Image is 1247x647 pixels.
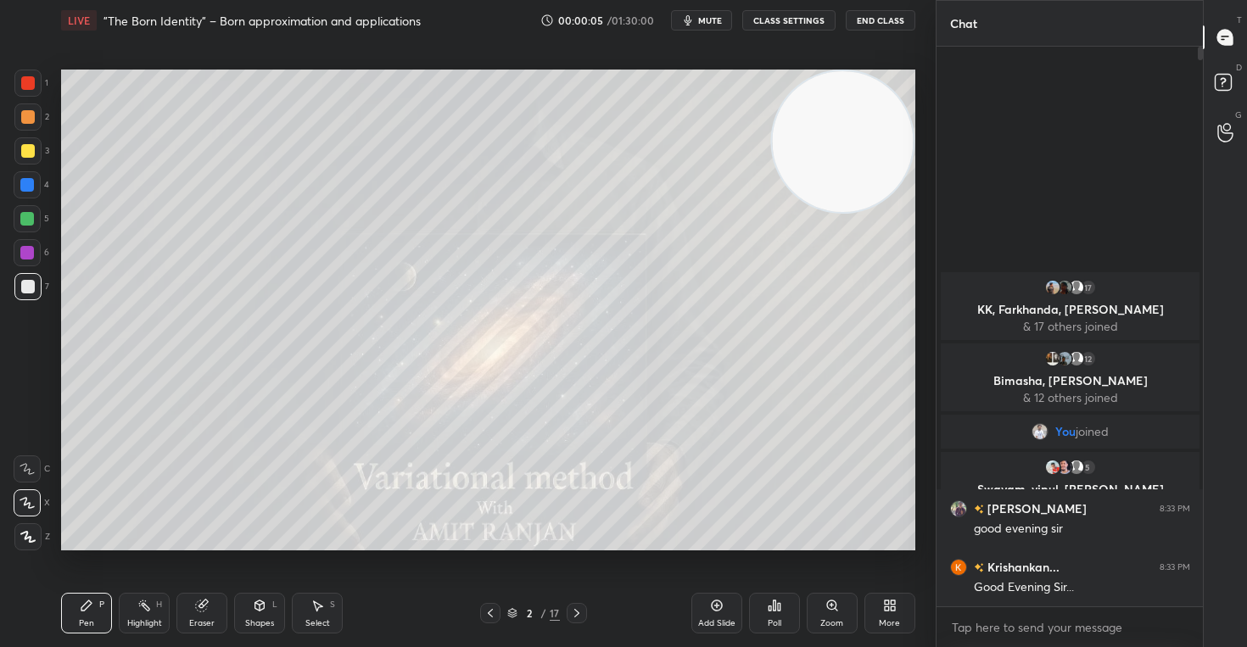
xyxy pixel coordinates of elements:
[768,619,781,627] div: Poll
[974,521,1190,538] div: good evening sir
[1237,14,1242,26] p: T
[1032,423,1048,440] img: 5fec7a98e4a9477db02da60e09992c81.jpg
[984,499,1087,517] h6: [PERSON_NAME]
[1055,459,1072,476] img: 07a40ad767264ce6b7519e4706fb3171.jpg
[951,391,1189,404] p: & 12 others joined
[521,608,538,618] div: 2
[937,1,991,46] p: Chat
[305,619,330,627] div: Select
[951,303,1189,316] p: KK, Farkhanda, [PERSON_NAME]
[1160,504,1190,514] div: 8:33 PM
[272,600,277,609] div: L
[541,608,546,618] div: /
[1055,425,1076,438] span: You
[846,10,915,31] button: End Class
[950,559,967,576] img: ec989d111ff3493e8a48a3b87c623140.29740249_3
[14,489,50,516] div: X
[14,103,49,131] div: 2
[99,600,104,609] div: P
[79,619,94,627] div: Pen
[14,523,50,550] div: Z
[156,600,162,609] div: H
[1079,350,1096,367] div: 12
[550,605,560,621] div: 17
[1055,350,1072,367] img: 552dc884d09a4b9087622fe2272ae467.jpg
[937,269,1204,606] div: grid
[1043,279,1060,296] img: 64a6badf07944a878970adba4912fb36.jpg
[1079,279,1096,296] div: 17
[974,505,984,514] img: no-rating-badge.077c3623.svg
[698,619,735,627] div: Add Slide
[984,558,1060,576] h6: Krishankan...
[698,14,722,26] span: mute
[820,619,843,627] div: Zoom
[1043,350,1060,367] img: 3
[974,579,1190,596] div: Good Evening Sir...
[14,70,48,97] div: 1
[14,239,49,266] div: 6
[1236,61,1242,74] p: D
[951,374,1189,388] p: Bimasha, [PERSON_NAME]
[14,137,49,165] div: 3
[951,482,1189,496] p: Swayam, vipul, [PERSON_NAME]
[974,563,984,572] img: no-rating-badge.077c3623.svg
[61,10,97,31] div: LIVE
[14,455,50,482] div: C
[14,273,49,300] div: 7
[127,619,162,627] div: Highlight
[103,13,421,29] h4: "The Born Identity" – Born approximation and applications
[245,619,274,627] div: Shapes
[1067,279,1084,296] img: default.png
[1043,459,1060,476] img: 4eaa872d74ab46d0823ddd7fddfac45d.jpg
[1160,562,1190,572] div: 8:33 PM
[330,600,335,609] div: S
[14,171,49,198] div: 4
[14,205,49,232] div: 5
[1079,459,1096,476] div: 5
[742,10,836,31] button: CLASS SETTINGS
[1067,350,1084,367] img: default.png
[1067,459,1084,476] img: default.png
[1055,279,1072,296] img: f2a567f716414e8f9b2405b1cbee84bc.jpg
[1235,109,1242,121] p: G
[1076,425,1109,438] span: joined
[671,10,732,31] button: mute
[879,619,900,627] div: More
[950,500,967,517] img: 189e81f3ad9640e58d0778bdb48dc7b8.jpg
[189,619,215,627] div: Eraser
[951,320,1189,333] p: & 17 others joined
